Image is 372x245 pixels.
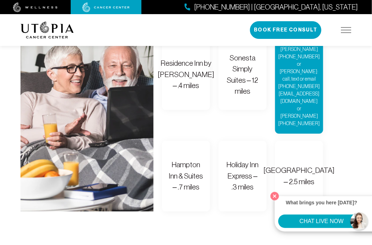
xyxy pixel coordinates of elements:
[278,46,320,127] div: [PERSON_NAME] [PHONE_NUMBER] or [PERSON_NAME]: call, text or email [PHONE_NUMBER] [EMAIL_ADDRESS]...
[263,165,335,187] div: [GEOGRAPHIC_DATA] – 2.5 miles
[158,58,214,91] div: Residence Inn by [PERSON_NAME] – .4 miles
[168,159,204,193] div: Hampton Inn & Suites – .7 miles
[225,52,260,97] div: Sonesta Simply Suites – 12 miles
[225,159,260,193] div: Holiday Inn Express – .3 miles
[341,27,351,33] img: icon-hamburger
[194,2,358,12] span: [PHONE_NUMBER] | [GEOGRAPHIC_DATA], [US_STATE]
[286,200,358,205] strong: What brings you here [DATE]?
[250,21,321,39] button: Book Free Consult
[269,190,281,202] button: Close
[278,215,365,228] button: CHAT LIVE NOW
[185,2,358,12] a: [PHONE_NUMBER] | [GEOGRAPHIC_DATA], [US_STATE]
[13,2,58,12] img: wellness
[21,22,74,39] img: logo
[82,2,130,12] img: cancer center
